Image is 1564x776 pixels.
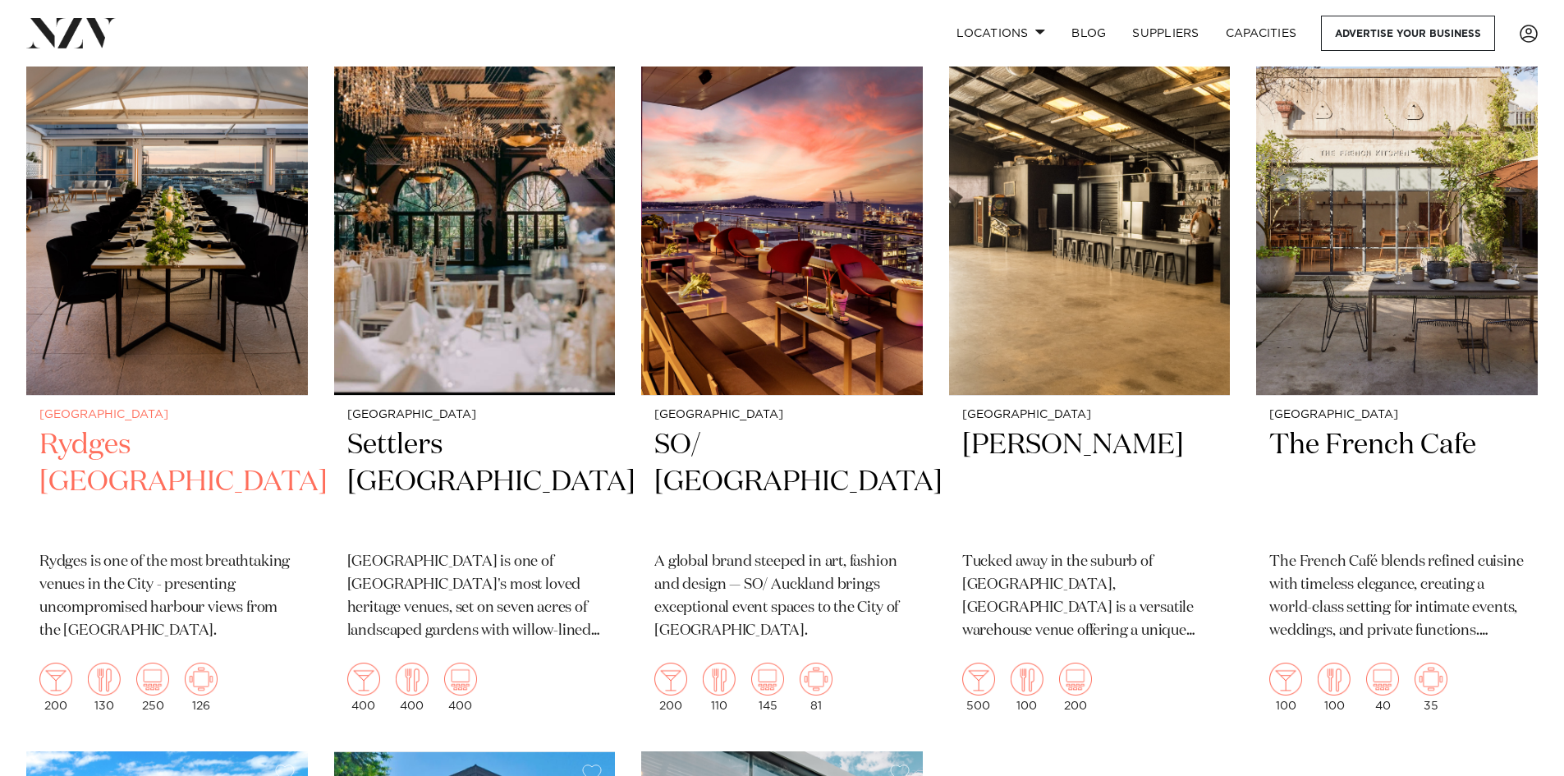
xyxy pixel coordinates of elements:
[654,409,910,421] small: [GEOGRAPHIC_DATA]
[800,663,832,696] img: meeting.png
[1213,16,1310,51] a: Capacities
[334,18,616,725] a: [GEOGRAPHIC_DATA] Settlers [GEOGRAPHIC_DATA] [GEOGRAPHIC_DATA] is one of [GEOGRAPHIC_DATA]'s most...
[1269,551,1525,643] p: The French Café blends refined cuisine with timeless elegance, creating a world-class setting for...
[654,663,687,696] img: cocktail.png
[962,409,1218,421] small: [GEOGRAPHIC_DATA]
[703,663,736,696] img: dining.png
[39,409,295,421] small: [GEOGRAPHIC_DATA]
[185,663,218,696] img: meeting.png
[1269,663,1302,712] div: 100
[1011,663,1043,712] div: 100
[1318,663,1351,696] img: dining.png
[1415,663,1447,712] div: 35
[1058,16,1119,51] a: BLOG
[1269,409,1525,421] small: [GEOGRAPHIC_DATA]
[1366,663,1399,712] div: 40
[39,663,72,696] img: cocktail.png
[943,16,1058,51] a: Locations
[444,663,477,696] img: theatre.png
[703,663,736,712] div: 110
[88,663,121,712] div: 130
[347,427,603,538] h2: Settlers [GEOGRAPHIC_DATA]
[26,18,116,48] img: nzv-logo.png
[444,663,477,712] div: 400
[396,663,429,696] img: dining.png
[347,551,603,643] p: [GEOGRAPHIC_DATA] is one of [GEOGRAPHIC_DATA]'s most loved heritage venues, set on seven acres of...
[751,663,784,696] img: theatre.png
[347,409,603,421] small: [GEOGRAPHIC_DATA]
[136,663,169,712] div: 250
[39,427,295,538] h2: Rydges [GEOGRAPHIC_DATA]
[39,551,295,643] p: Rydges is one of the most breathtaking venues in the City - presenting uncompromised harbour view...
[185,663,218,712] div: 126
[751,663,784,712] div: 145
[1059,663,1092,696] img: theatre.png
[1119,16,1212,51] a: SUPPLIERS
[962,551,1218,643] p: Tucked away in the suburb of [GEOGRAPHIC_DATA], [GEOGRAPHIC_DATA] is a versatile warehouse venue ...
[1321,16,1495,51] a: Advertise your business
[396,663,429,712] div: 400
[1318,663,1351,712] div: 100
[949,18,1231,725] a: [GEOGRAPHIC_DATA] [PERSON_NAME] Tucked away in the suburb of [GEOGRAPHIC_DATA], [GEOGRAPHIC_DATA]...
[962,663,995,712] div: 500
[654,551,910,643] p: A global brand steeped in art, fashion and design — SO/ Auckland brings exceptional event spaces ...
[641,18,923,725] a: [GEOGRAPHIC_DATA] SO/ [GEOGRAPHIC_DATA] A global brand steeped in art, fashion and design — SO/ A...
[962,663,995,696] img: cocktail.png
[1415,663,1447,696] img: meeting.png
[654,427,910,538] h2: SO/ [GEOGRAPHIC_DATA]
[1256,18,1538,725] a: [GEOGRAPHIC_DATA] The French Cafe The French Café blends refined cuisine with timeless elegance, ...
[1269,663,1302,696] img: cocktail.png
[26,18,308,725] a: [GEOGRAPHIC_DATA] Rydges [GEOGRAPHIC_DATA] Rydges is one of the most breathtaking venues in the C...
[347,663,380,712] div: 400
[88,663,121,696] img: dining.png
[800,663,832,712] div: 81
[1011,663,1043,696] img: dining.png
[1269,427,1525,538] h2: The French Cafe
[347,663,380,696] img: cocktail.png
[1059,663,1092,712] div: 200
[654,663,687,712] div: 200
[136,663,169,696] img: theatre.png
[962,427,1218,538] h2: [PERSON_NAME]
[39,663,72,712] div: 200
[1366,663,1399,696] img: theatre.png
